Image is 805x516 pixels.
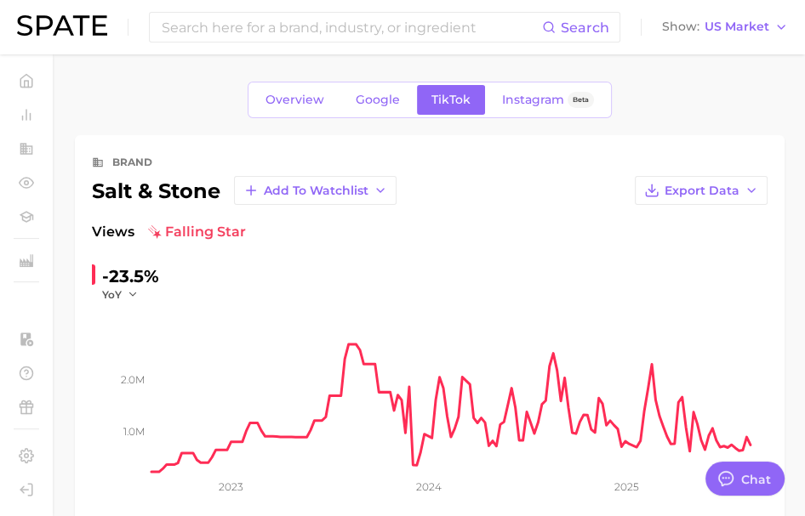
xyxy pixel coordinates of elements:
a: TikTok [417,85,485,115]
div: brand [112,152,152,173]
span: Beta [573,93,589,107]
span: Export Data [665,184,739,198]
tspan: 2.0m [121,373,145,386]
span: YoY [102,287,122,302]
input: Search here for a brand, industry, or ingredient [160,13,542,42]
span: Google [356,93,400,107]
div: -23.5% [102,263,159,290]
button: YoY [102,287,139,302]
div: salt & stone [92,176,397,205]
span: Views [92,222,134,242]
a: InstagramBeta [488,85,608,115]
tspan: 1.0m [123,424,145,437]
span: Show [662,22,699,31]
img: falling star [148,225,162,239]
tspan: 2023 [219,480,243,493]
span: Instagram [502,93,564,107]
span: Add to Watchlist [264,184,368,198]
button: ShowUS Market [658,16,792,38]
span: US Market [705,22,769,31]
button: Add to Watchlist [234,176,397,205]
a: Overview [251,85,339,115]
span: TikTok [431,93,471,107]
a: Log out. Currently logged in with e-mail hicks.ll@pg.com. [14,477,39,502]
img: SPATE [17,15,107,36]
tspan: 2024 [416,480,442,493]
button: Export Data [635,176,768,205]
tspan: 2025 [614,480,639,493]
span: Overview [265,93,324,107]
span: falling star [148,222,246,242]
a: Google [341,85,414,115]
span: Search [561,20,609,36]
